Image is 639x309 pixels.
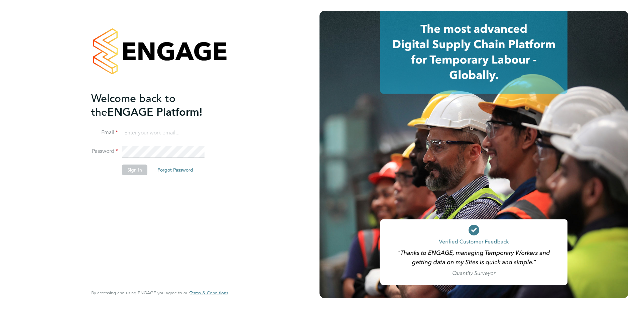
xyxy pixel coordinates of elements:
label: Password [91,148,118,155]
h2: ENGAGE Platform! [91,92,222,119]
label: Email [91,129,118,136]
a: Terms & Conditions [190,290,228,296]
span: Welcome back to the [91,92,175,119]
span: By accessing and using ENGAGE you agree to our [91,290,228,296]
button: Sign In [122,165,147,175]
button: Forgot Password [152,165,199,175]
input: Enter your work email... [122,127,205,139]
